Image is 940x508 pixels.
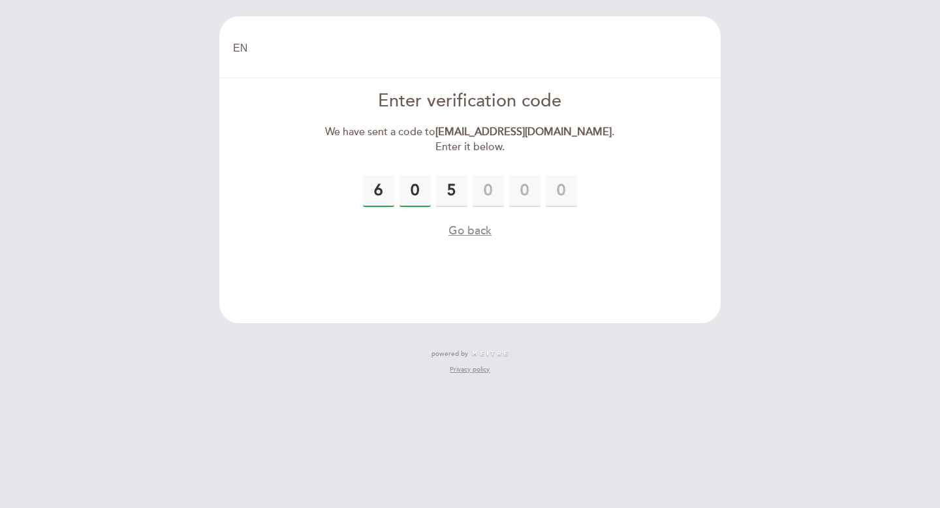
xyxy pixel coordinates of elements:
a: powered by [431,349,509,358]
input: 0 [473,176,504,207]
input: 0 [436,176,467,207]
div: Enter verification code [321,89,620,114]
span: powered by [431,349,468,358]
input: 0 [363,176,394,207]
input: 0 [399,176,431,207]
strong: [EMAIL_ADDRESS][DOMAIN_NAME] [435,125,612,138]
div: We have sent a code to . Enter it below. [321,125,620,155]
a: Privacy policy [450,365,490,374]
input: 0 [546,176,577,207]
img: MEITRE [471,351,509,357]
button: Go back [448,223,492,239]
input: 0 [509,176,540,207]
